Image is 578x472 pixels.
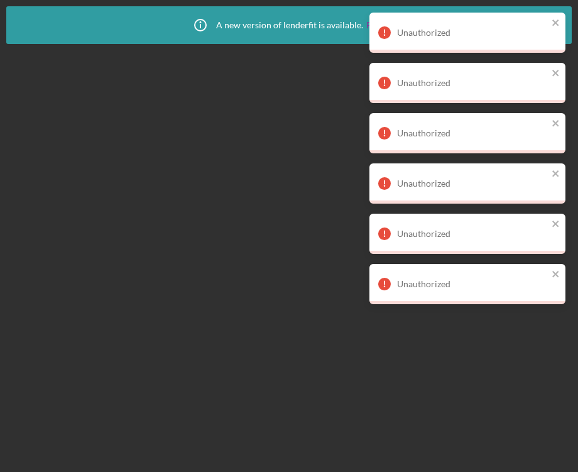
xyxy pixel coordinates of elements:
div: Unauthorized [397,28,548,38]
button: close [552,68,560,80]
button: close [552,168,560,180]
a: Reload [366,20,393,30]
div: Unauthorized [397,128,548,138]
div: Unauthorized [397,229,548,239]
button: close [552,18,560,30]
div: A new version of lenderfit is available. [185,9,393,41]
button: close [552,219,560,231]
button: close [552,269,560,281]
div: Unauthorized [397,279,548,289]
div: Unauthorized [397,78,548,88]
div: Unauthorized [397,178,548,189]
button: close [552,118,560,130]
